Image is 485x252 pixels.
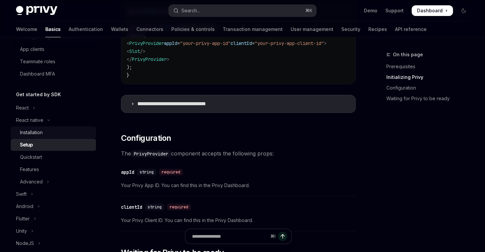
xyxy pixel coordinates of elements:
[11,188,96,200] button: Toggle Swift section
[121,133,171,143] span: Configuration
[291,21,333,37] a: User management
[177,40,180,46] span: =
[121,216,356,224] span: Your Privy Client ID. You can find this in the Privy Dashboard.
[11,163,96,175] a: Features
[386,72,474,83] a: Initializing Privy
[11,176,96,188] button: Toggle Advanced section
[121,169,134,175] div: appId
[11,139,96,151] a: Setup
[127,64,132,70] span: );
[121,181,356,189] span: Your Privy App ID. You can find this in the Privy Dashboard.
[136,21,163,37] a: Connectors
[111,21,128,37] a: Wallets
[171,21,215,37] a: Policies & controls
[278,232,287,241] button: Send message
[121,149,356,158] span: The component accepts the following props:
[20,178,43,186] div: Advanced
[16,202,33,210] div: Android
[20,45,44,53] div: App clients
[129,40,164,46] span: PrivyProvider
[140,169,154,175] span: string
[180,40,231,46] span: "your-privy-app-id"
[20,141,33,149] div: Setup
[223,21,283,37] a: Transaction management
[368,21,387,37] a: Recipes
[11,114,96,126] button: Toggle React native section
[393,51,423,59] span: On this page
[164,40,177,46] span: appId
[159,169,183,175] div: required
[386,83,474,93] a: Configuration
[305,8,312,13] span: ⌘ K
[45,21,61,37] a: Basics
[69,21,103,37] a: Authentication
[16,116,43,124] div: React native
[341,21,360,37] a: Security
[169,5,316,17] button: Open search
[417,7,443,14] span: Dashboard
[127,56,132,62] span: </
[11,200,96,212] button: Toggle Android section
[20,58,55,66] div: Teammate roles
[231,40,252,46] span: clientId
[11,237,96,249] button: Toggle NodeJS section
[11,68,96,80] a: Dashboard MFA
[11,213,96,225] button: Toggle Flutter section
[20,165,39,173] div: Features
[11,126,96,138] a: Installation
[20,128,43,136] div: Installation
[252,40,255,46] span: =
[16,91,61,99] h5: Get started by SDK
[121,204,142,210] div: clientId
[127,40,129,46] span: <
[16,21,37,37] a: Welcome
[16,6,57,15] img: dark logo
[386,61,474,72] a: Prerequisites
[132,56,167,62] span: PrivyProvider
[148,204,162,210] span: string
[11,43,96,55] a: App clients
[20,70,55,78] div: Dashboard MFA
[16,190,27,198] div: Swift
[192,229,268,244] input: Ask a question...
[140,48,145,54] span: />
[11,56,96,68] a: Teammate roles
[127,48,129,54] span: <
[324,40,327,46] span: >
[127,72,129,78] span: }
[385,7,404,14] a: Support
[395,21,427,37] a: API reference
[11,102,96,114] button: Toggle React section
[458,5,469,16] button: Toggle dark mode
[11,151,96,163] a: Quickstart
[167,204,191,210] div: required
[11,225,96,237] button: Toggle Unity section
[129,48,140,54] span: Slot
[255,40,324,46] span: "your-privy-app-client-id"
[364,7,377,14] a: Demo
[20,153,42,161] div: Quickstart
[16,104,29,112] div: React
[386,93,474,104] a: Waiting for Privy to be ready
[16,215,30,223] div: Flutter
[16,239,34,247] div: NodeJS
[181,7,200,15] div: Search...
[167,56,169,62] span: >
[131,150,171,157] code: PrivyProvider
[412,5,453,16] a: Dashboard
[16,227,27,235] div: Unity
